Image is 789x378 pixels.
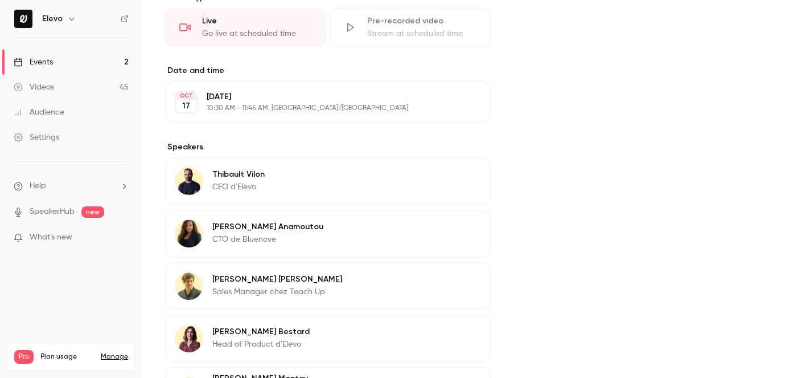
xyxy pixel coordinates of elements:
[207,91,430,103] p: [DATE]
[165,65,491,76] label: Date and time
[42,13,63,25] h6: Elevo
[40,352,94,361] span: Plan usage
[367,28,476,39] div: Stream at scheduled time
[14,107,64,118] div: Audience
[115,233,129,243] iframe: Noticeable Trigger
[202,15,311,27] div: Live
[212,169,265,180] p: Thibault Vilon
[14,56,53,68] div: Events
[30,231,72,243] span: What's new
[165,315,491,363] div: Charline Bestard[PERSON_NAME] BestardHead of Product d'Elevo
[14,10,32,28] img: Elevo
[367,15,476,27] div: Pre-recorded video
[212,286,342,298] p: Sales Manager chez Teach Up
[30,180,46,192] span: Help
[165,141,491,153] label: Speakers
[101,352,128,361] a: Manage
[175,325,203,352] img: Charline Bestard
[81,206,104,218] span: new
[212,326,310,338] p: [PERSON_NAME] Bestard
[165,8,326,47] div: LiveGo live at scheduled time
[212,234,323,245] p: CTO de Bluenove
[212,181,265,193] p: CEO d'Elevo
[212,339,310,350] p: Head of Product d'Elevo
[212,221,323,233] p: [PERSON_NAME] Anamoutou
[14,350,34,364] span: Pro
[165,262,491,310] div: Boris Lucas[PERSON_NAME] [PERSON_NAME]Sales Manager chez Teach Up
[165,157,491,205] div: Thibault VilonThibault VilonCEO d'Elevo
[176,92,196,100] div: OCT
[207,104,430,113] p: 10:30 AM - 11:45 AM, [GEOGRAPHIC_DATA]/[GEOGRAPHIC_DATA]
[14,82,54,93] div: Videos
[30,206,75,218] a: SpeakerHub
[14,180,129,192] li: help-dropdown-opener
[175,273,203,300] img: Boris Lucas
[165,210,491,258] div: Kristy Anamoutou[PERSON_NAME] AnamoutouCTO de Bluenove
[14,132,59,143] div: Settings
[175,220,203,247] img: Kristy Anamoutou
[182,100,190,112] p: 17
[212,274,342,285] p: [PERSON_NAME] [PERSON_NAME]
[175,168,203,195] img: Thibault Vilon
[202,28,311,39] div: Go live at scheduled time
[330,8,491,47] div: Pre-recorded videoStream at scheduled time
